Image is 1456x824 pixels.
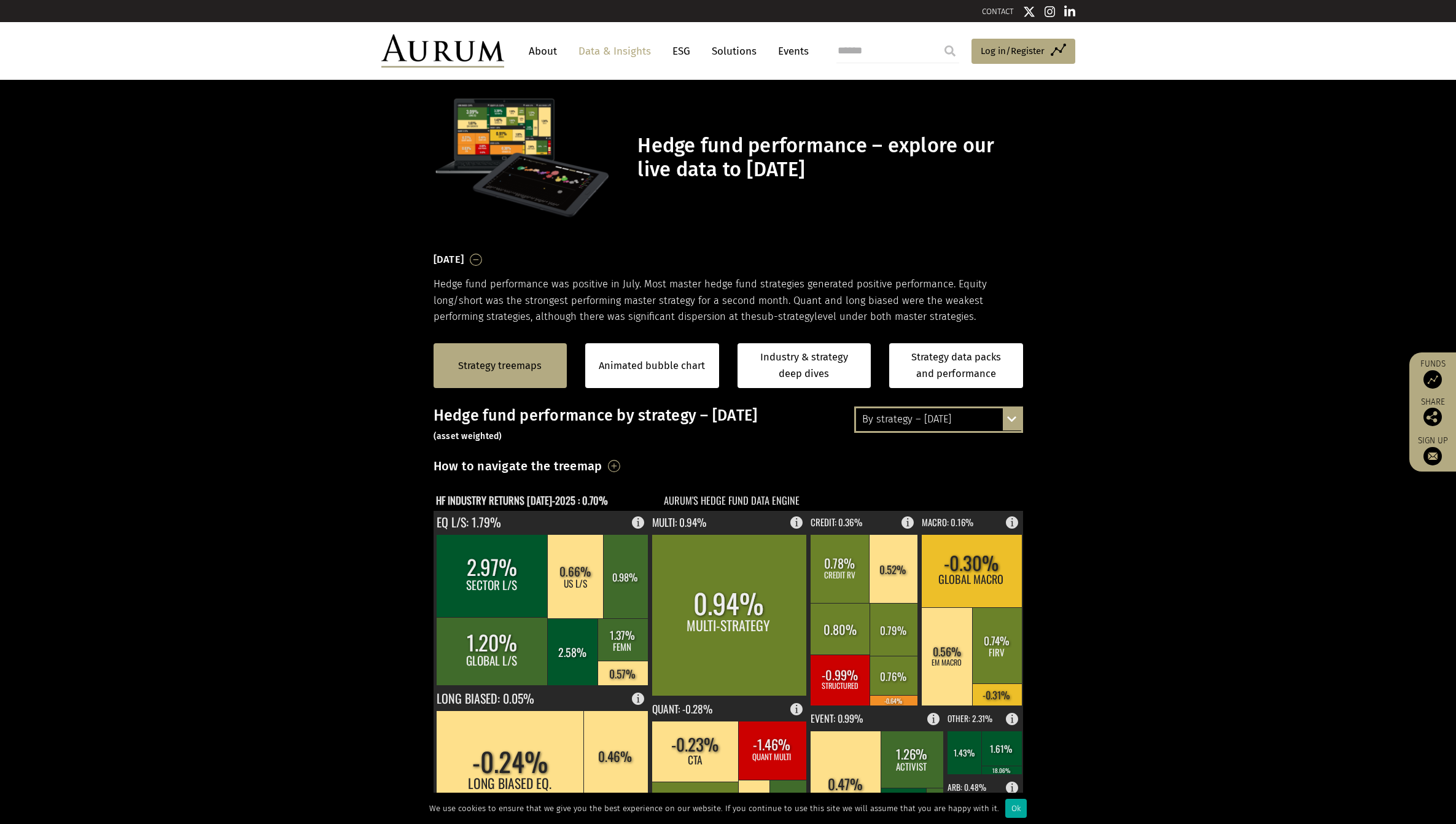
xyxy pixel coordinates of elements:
img: Access Funds [1423,370,1442,389]
small: (asset weighted) [434,431,502,441]
a: Strategy data packs and performance [889,343,1023,388]
img: Instagram icon [1045,6,1056,18]
span: sub-strategy [757,311,814,322]
a: CONTACT [982,7,1014,16]
a: Data & Insights [572,40,657,63]
div: By strategy – [DATE] [856,408,1021,430]
a: Solutions [706,40,763,63]
a: Events [772,40,809,63]
a: Log in/Register [971,39,1075,64]
a: Industry & strategy deep dives [738,343,871,388]
a: ESG [666,40,696,63]
a: Funds [1415,359,1450,389]
h3: [DATE] [434,251,464,269]
h3: Hedge fund performance by strategy – [DATE] [434,406,1023,443]
span: Log in/Register [981,44,1045,58]
div: Ok [1005,799,1027,818]
a: Sign up [1415,435,1450,465]
h3: How to navigate the treemap [434,456,602,476]
img: Sign up to our newsletter [1423,447,1442,465]
p: Hedge fund performance was positive in July. Most master hedge fund strategies generated positive... [434,276,1023,325]
img: Share this post [1423,408,1442,426]
input: Submit [938,39,962,63]
h1: Hedge fund performance – explore our live data to [DATE] [637,134,1019,182]
img: Aurum [381,34,504,68]
div: Share [1415,398,1450,426]
a: Strategy treemaps [458,358,542,374]
a: About [523,40,563,63]
img: Linkedin icon [1064,6,1075,18]
img: Twitter icon [1023,6,1035,18]
a: Animated bubble chart [599,358,705,374]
